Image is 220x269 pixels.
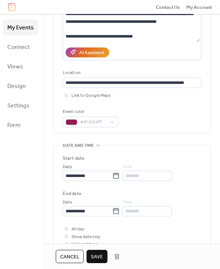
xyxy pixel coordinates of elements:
[63,163,72,171] span: Date
[56,250,84,263] button: Cancel
[8,3,15,11] img: logo
[63,69,200,77] div: Location
[7,81,26,92] span: Design
[186,3,212,11] a: My Account
[63,155,84,162] div: Start date
[7,100,29,112] span: Settings
[186,4,212,11] span: My Account
[122,163,132,171] span: Time
[91,253,103,261] span: Save
[63,108,117,116] div: Event color
[80,118,106,126] span: #971C51FF
[63,199,72,206] span: Date
[7,22,34,33] span: My Events
[66,47,109,57] button: AI Assistant
[3,39,38,55] a: Connect
[7,120,21,131] span: Form
[122,199,132,206] span: Time
[7,61,23,72] span: Views
[71,92,111,99] span: Link to Google Maps
[3,117,38,133] a: Form
[156,3,180,11] a: Contact Us
[63,190,81,197] div: End date
[156,4,180,11] span: Contact Us
[3,59,38,74] a: Views
[87,250,107,263] button: Save
[63,142,94,149] span: Date and time
[3,78,38,94] a: Design
[71,226,84,233] span: All day
[3,98,38,113] a: Settings
[7,42,30,53] span: Connect
[71,233,100,241] span: Show date only
[3,20,38,35] a: My Events
[79,49,104,56] div: AI Assistant
[71,241,98,248] span: Hide end time
[60,253,79,261] span: Cancel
